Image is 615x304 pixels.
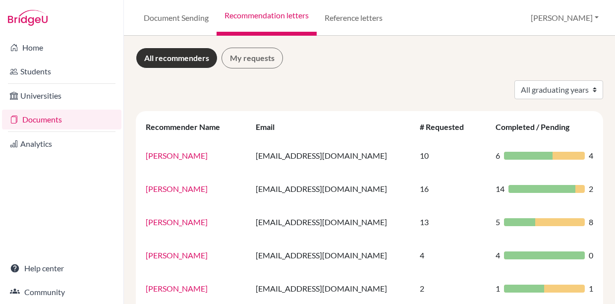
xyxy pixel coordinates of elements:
td: 10 [414,139,489,172]
a: [PERSON_NAME] [146,151,208,160]
div: Recommender Name [146,122,230,131]
span: 4 [496,249,500,261]
td: 4 [414,239,489,272]
a: Home [2,38,121,58]
a: [PERSON_NAME] [146,217,208,227]
td: 16 [414,172,489,205]
div: Completed / Pending [496,122,579,131]
span: 1 [589,283,593,295]
a: Documents [2,110,121,129]
td: [EMAIL_ADDRESS][DOMAIN_NAME] [250,172,414,205]
div: # Requested [420,122,474,131]
a: Students [2,61,121,81]
a: All recommenders [136,48,218,68]
a: Universities [2,86,121,106]
span: 1 [496,283,500,295]
span: 5 [496,216,500,228]
td: 13 [414,205,489,239]
img: Bridge-U [8,10,48,26]
a: [PERSON_NAME] [146,250,208,260]
span: 2 [589,183,593,195]
span: 4 [589,150,593,162]
a: Analytics [2,134,121,154]
a: Community [2,282,121,302]
span: 14 [496,183,504,195]
div: Email [256,122,284,131]
a: [PERSON_NAME] [146,284,208,293]
a: [PERSON_NAME] [146,184,208,193]
span: 6 [496,150,500,162]
a: Help center [2,258,121,278]
span: 0 [589,249,593,261]
td: [EMAIL_ADDRESS][DOMAIN_NAME] [250,139,414,172]
td: [EMAIL_ADDRESS][DOMAIN_NAME] [250,239,414,272]
span: 8 [589,216,593,228]
a: My requests [222,48,283,68]
td: [EMAIL_ADDRESS][DOMAIN_NAME] [250,205,414,239]
button: [PERSON_NAME] [526,8,603,27]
